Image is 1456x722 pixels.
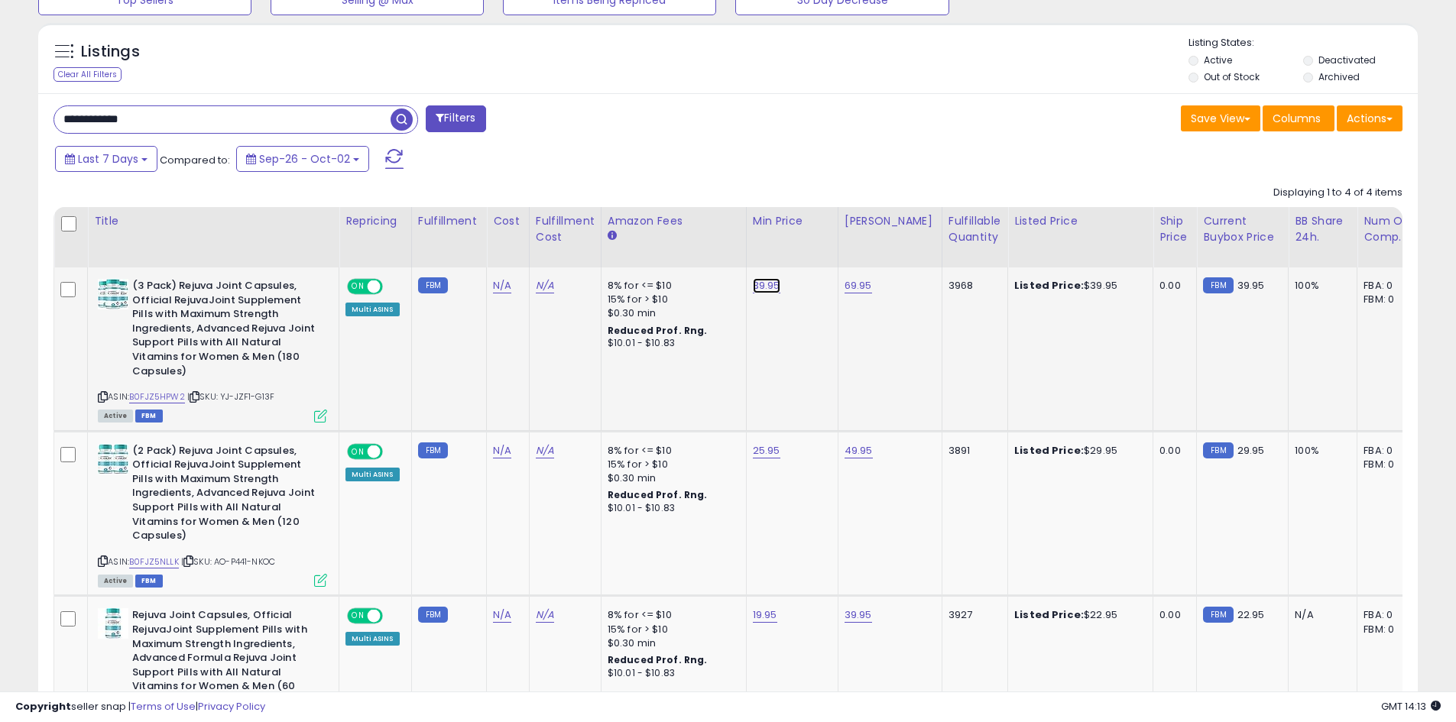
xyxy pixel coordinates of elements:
a: B0FJZ5NLLK [129,555,179,568]
div: Multi ASINS [345,632,400,646]
div: $10.01 - $10.83 [608,337,734,350]
span: Sep-26 - Oct-02 [259,151,350,167]
a: N/A [493,278,511,293]
small: FBM [1203,607,1233,623]
label: Deactivated [1318,53,1376,66]
div: Listed Price [1014,213,1146,229]
span: Compared to: [160,153,230,167]
div: Clear All Filters [54,67,122,82]
h5: Listings [81,41,140,63]
button: Filters [426,105,485,132]
span: Columns [1273,111,1321,126]
small: Amazon Fees. [608,229,617,243]
b: Listed Price: [1014,607,1084,622]
span: ON [349,610,368,623]
div: 3891 [949,444,996,458]
small: FBM [418,277,448,293]
label: Archived [1318,70,1360,83]
div: FBM: 0 [1364,623,1414,636]
div: $22.95 [1014,608,1141,622]
a: B0FJZ5HPW2 [129,390,185,403]
a: Terms of Use [131,699,196,714]
b: Listed Price: [1014,443,1084,458]
div: 15% for > $10 [608,293,734,306]
span: Last 7 Days [78,151,138,167]
a: 25.95 [753,443,780,458]
b: Reduced Prof. Rng. [608,488,708,501]
div: $39.95 [1014,279,1141,293]
div: 0.00 [1159,608,1185,622]
div: Current Buybox Price [1203,213,1282,245]
div: 0.00 [1159,279,1185,293]
span: 2025-10-10 14:13 GMT [1381,699,1441,714]
img: 51UqE1Le3CL._SL40_.jpg [98,444,128,474]
div: $0.30 min [608,636,734,650]
small: FBM [1203,442,1233,458]
a: N/A [493,607,511,623]
div: $29.95 [1014,444,1141,458]
label: Active [1204,53,1232,66]
div: 3968 [949,279,996,293]
img: 51iy+VKtywL._SL40_.jpg [98,279,128,309]
small: FBM [418,442,448,458]
div: 8% for <= $10 [608,608,734,622]
div: $0.30 min [608,471,734,485]
button: Save View [1181,105,1260,131]
b: Reduced Prof. Rng. [608,324,708,337]
span: OFF [381,280,405,293]
div: seller snap | | [15,700,265,714]
a: N/A [493,443,511,458]
div: ASIN: [98,279,327,421]
b: Listed Price: [1014,278,1084,293]
div: Multi ASINS [345,303,400,316]
span: OFF [381,445,405,458]
div: Ship Price [1159,213,1190,245]
a: N/A [536,443,554,458]
div: Fulfillable Quantity [949,213,1001,245]
a: 39.95 [845,607,872,623]
b: (2 Pack) Rejuva Joint Capsules, Official RejuvaJoint Supplement Pills with Maximum Strength Ingre... [132,444,318,547]
div: Fulfillment Cost [536,213,595,245]
small: FBM [1203,277,1233,293]
div: Displaying 1 to 4 of 4 items [1273,186,1402,200]
span: All listings currently available for purchase on Amazon [98,410,133,423]
div: Fulfillment [418,213,480,229]
a: 49.95 [845,443,873,458]
div: Num of Comp. [1364,213,1419,245]
div: BB Share 24h. [1295,213,1351,245]
button: Sep-26 - Oct-02 [236,146,369,172]
small: FBM [418,607,448,623]
div: $10.01 - $10.83 [608,502,734,515]
div: 3927 [949,608,996,622]
span: 39.95 [1237,278,1265,293]
div: Repricing [345,213,405,229]
p: Listing States: [1188,36,1418,50]
div: ASIN: [98,444,327,586]
button: Columns [1263,105,1334,131]
div: FBA: 0 [1364,279,1414,293]
b: (3 Pack) Rejuva Joint Capsules, Official RejuvaJoint Supplement Pills with Maximum Strength Ingre... [132,279,318,382]
span: FBM [135,575,163,588]
div: $10.01 - $10.83 [608,667,734,680]
a: N/A [536,278,554,293]
a: 69.95 [845,278,872,293]
label: Out of Stock [1204,70,1260,83]
div: 15% for > $10 [608,458,734,471]
div: 100% [1295,444,1345,458]
div: 15% for > $10 [608,623,734,636]
div: 8% for <= $10 [608,279,734,293]
span: All listings currently available for purchase on Amazon [98,575,133,588]
div: 0.00 [1159,444,1185,458]
b: Rejuva Joint Capsules, Official RejuvaJoint Supplement Pills with Maximum Strength Ingredients, A... [132,608,318,711]
a: N/A [536,607,554,623]
span: 29.95 [1237,443,1265,458]
div: Multi ASINS [345,468,400,481]
span: ON [349,445,368,458]
div: [PERSON_NAME] [845,213,936,229]
div: Cost [493,213,523,229]
img: 41PQRG7z46L._SL40_.jpg [98,608,128,639]
button: Last 7 Days [55,146,157,172]
a: 39.95 [753,278,780,293]
span: ON [349,280,368,293]
div: N/A [1295,608,1345,622]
